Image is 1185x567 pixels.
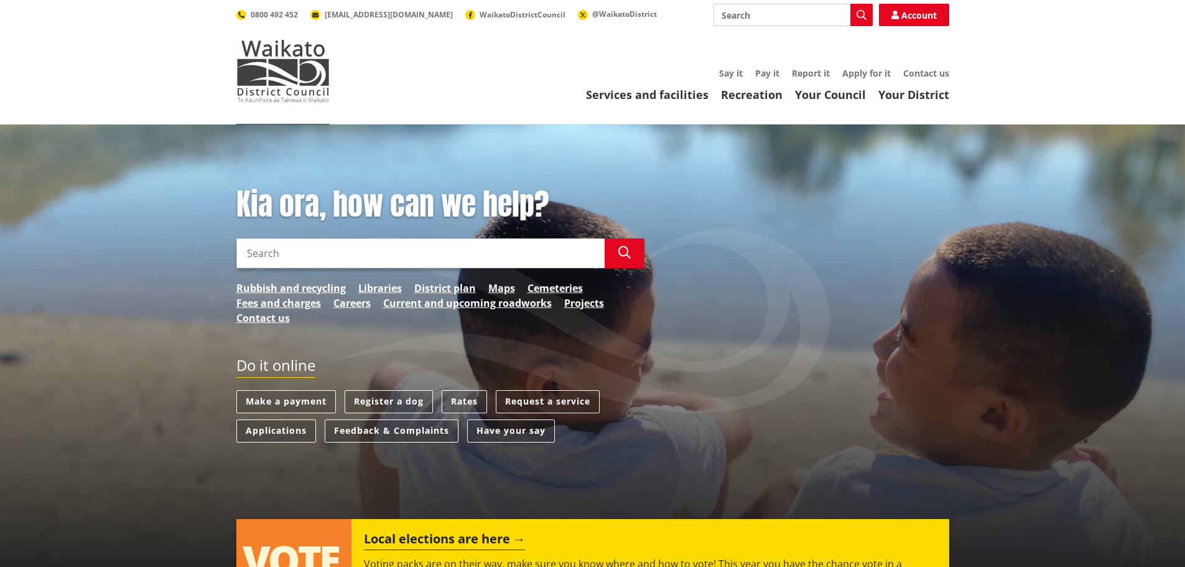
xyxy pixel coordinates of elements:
[842,67,891,79] a: Apply for it
[467,419,555,443] a: Have your say
[236,238,605,268] input: Search input
[903,67,949,79] a: Contact us
[358,281,402,296] a: Libraries
[345,390,433,413] a: Register a dog
[721,87,783,102] a: Recreation
[325,419,458,443] a: Feedback & Complaints
[442,390,487,413] a: Rates
[878,87,949,102] a: Your District
[333,296,371,311] a: Careers
[251,9,298,20] span: 0800 492 452
[480,9,565,20] span: WaikatoDistrictCouncil
[236,9,298,20] a: 0800 492 452
[364,532,525,550] h2: Local elections are here
[236,40,330,102] img: Waikato District Council - Te Kaunihera aa Takiwaa o Waikato
[236,390,336,413] a: Make a payment
[564,296,604,311] a: Projects
[755,67,779,79] a: Pay it
[713,4,873,26] input: Search input
[383,296,552,311] a: Current and upcoming roadworks
[795,87,866,102] a: Your Council
[236,311,290,326] a: Contact us
[719,67,743,79] a: Say it
[414,281,476,296] a: District plan
[310,9,453,20] a: [EMAIL_ADDRESS][DOMAIN_NAME]
[586,87,709,102] a: Services and facilities
[527,281,583,296] a: Cemeteries
[879,4,949,26] a: Account
[236,296,321,311] a: Fees and charges
[465,9,565,20] a: WaikatoDistrictCouncil
[792,67,830,79] a: Report it
[236,281,346,296] a: Rubbish and recycling
[578,9,657,19] a: @WaikatoDistrict
[325,9,453,20] span: [EMAIL_ADDRESS][DOMAIN_NAME]
[592,9,657,19] span: @WaikatoDistrict
[236,187,644,223] h1: Kia ora, how can we help?
[488,281,515,296] a: Maps
[236,357,315,378] h2: Do it online
[236,419,316,443] a: Applications
[496,390,600,413] a: Request a service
